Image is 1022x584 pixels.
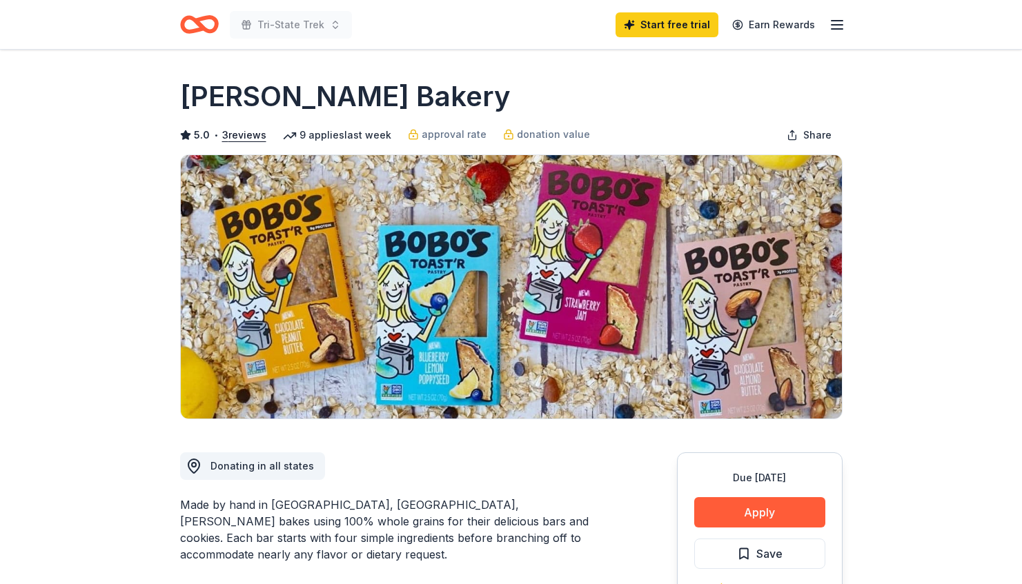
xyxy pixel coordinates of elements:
[180,8,219,41] a: Home
[283,127,391,143] div: 9 applies last week
[724,12,823,37] a: Earn Rewards
[408,126,487,143] a: approval rate
[776,121,843,149] button: Share
[694,538,825,569] button: Save
[230,11,352,39] button: Tri-State Trek
[694,470,825,486] div: Due [DATE]
[616,12,718,37] a: Start free trial
[803,127,832,143] span: Share
[222,127,266,143] button: 3reviews
[694,497,825,527] button: Apply
[180,496,611,563] div: Made by hand in [GEOGRAPHIC_DATA], [GEOGRAPHIC_DATA], [PERSON_NAME] bakes using 100% whole grains...
[517,126,590,143] span: donation value
[213,130,218,141] span: •
[756,545,783,563] span: Save
[194,127,210,143] span: 5.0
[257,17,324,33] span: Tri-State Trek
[503,126,590,143] a: donation value
[422,126,487,143] span: approval rate
[181,155,842,419] img: Image for Bobo's Bakery
[180,77,511,116] h1: [PERSON_NAME] Bakery
[210,460,314,472] span: Donating in all states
